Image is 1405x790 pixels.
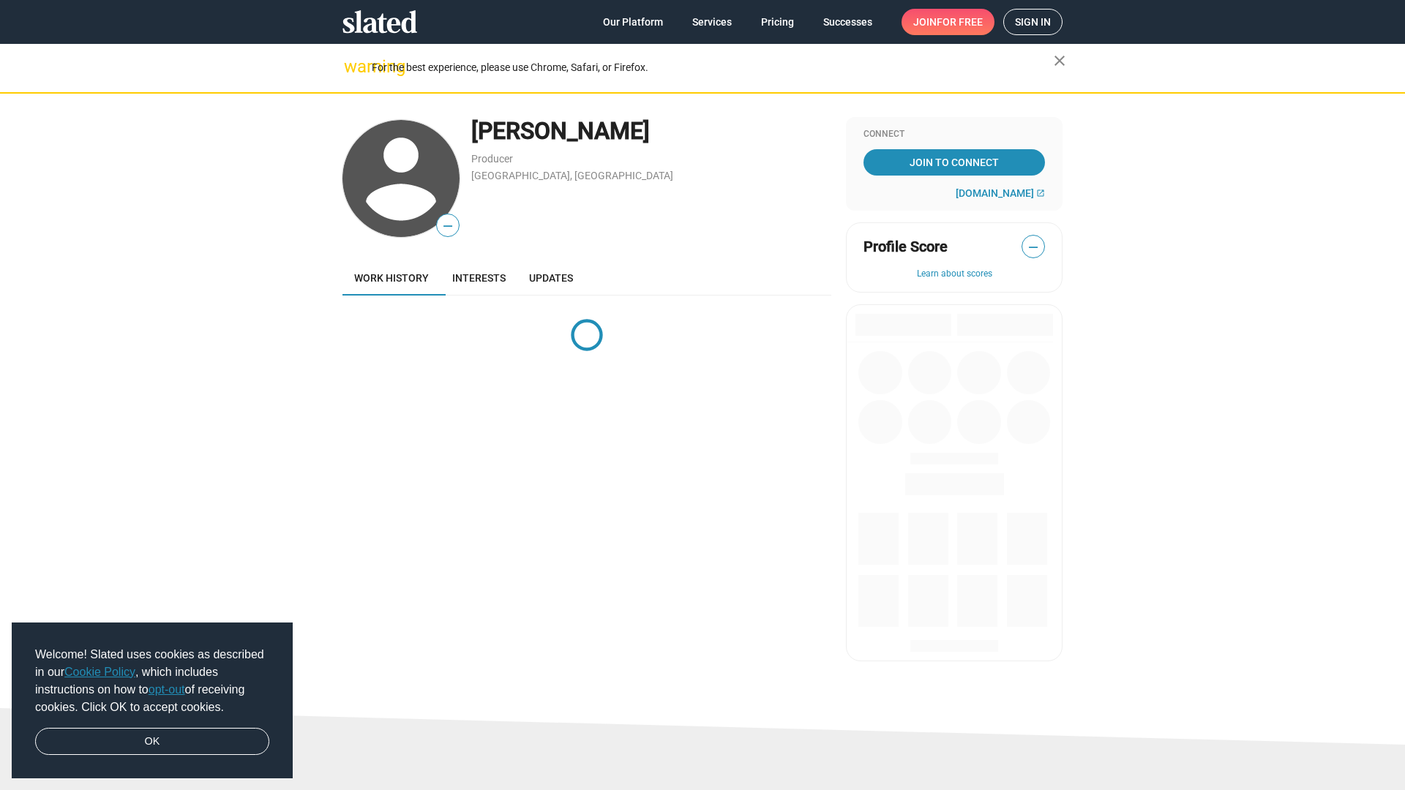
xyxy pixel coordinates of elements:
a: Services [681,9,743,35]
span: Sign in [1015,10,1051,34]
button: Learn about scores [863,268,1045,280]
a: Cookie Policy [64,666,135,678]
mat-icon: close [1051,52,1068,69]
a: Join To Connect [863,149,1045,176]
span: Services [692,9,732,35]
div: For the best experience, please use Chrome, Safari, or Firefox. [372,58,1054,78]
a: Our Platform [591,9,675,35]
span: Join [913,9,983,35]
a: Pricing [749,9,806,35]
span: Successes [823,9,872,35]
span: Pricing [761,9,794,35]
a: dismiss cookie message [35,728,269,756]
div: cookieconsent [12,622,293,779]
a: Successes [812,9,884,35]
span: for free [937,9,983,35]
div: Connect [863,129,1045,140]
mat-icon: open_in_new [1036,189,1045,197]
span: Updates [529,272,573,284]
a: Sign in [1003,9,1063,35]
span: [DOMAIN_NAME] [956,187,1034,199]
a: Producer [471,153,513,165]
a: opt-out [149,683,185,696]
a: Interests [441,260,517,296]
a: Joinfor free [902,9,994,35]
span: Welcome! Slated uses cookies as described in our , which includes instructions on how to of recei... [35,646,269,716]
a: [GEOGRAPHIC_DATA], [GEOGRAPHIC_DATA] [471,170,673,181]
span: Our Platform [603,9,663,35]
a: Work history [342,260,441,296]
span: — [1022,238,1044,257]
span: Interests [452,272,506,284]
span: Join To Connect [866,149,1042,176]
a: Updates [517,260,585,296]
span: Profile Score [863,237,948,257]
span: Work history [354,272,429,284]
span: — [437,217,459,236]
div: [PERSON_NAME] [471,116,831,147]
mat-icon: warning [344,58,361,75]
a: [DOMAIN_NAME] [956,187,1045,199]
